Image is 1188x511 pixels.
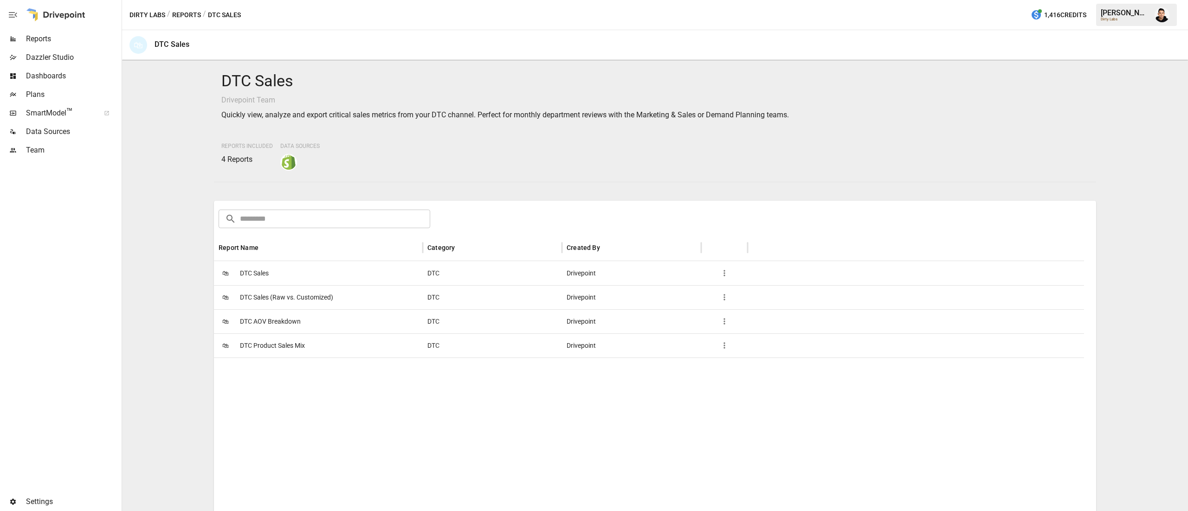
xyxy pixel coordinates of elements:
div: Drivepoint [562,285,701,309]
span: DTC Sales (Raw vs. Customized) [240,286,333,309]
span: DTC AOV Breakdown [240,310,301,333]
button: 1,416Credits [1027,6,1090,24]
span: Reports Included [221,143,273,149]
div: Report Name [219,244,258,251]
span: Team [26,145,120,156]
button: Sort [601,241,614,254]
span: 🛍 [219,290,232,304]
div: Drivepoint [562,333,701,358]
p: 4 Reports [221,154,273,165]
span: 🛍 [219,266,232,280]
button: Sort [259,241,272,254]
div: DTC [423,285,562,309]
button: Reports [172,9,201,21]
div: DTC [423,333,562,358]
span: 🛍 [219,314,232,328]
div: Created By [567,244,600,251]
span: ™ [66,106,73,118]
button: Dirty Labs [129,9,165,21]
span: Dazzler Studio [26,52,120,63]
div: 🛍 [129,36,147,54]
span: DTC Product Sales Mix [240,334,305,358]
img: Francisco Sanchez [1155,7,1169,22]
div: DTC Sales [155,40,189,49]
div: [PERSON_NAME] [1101,8,1149,17]
span: DTC Sales [240,262,269,285]
div: Drivepoint [562,309,701,333]
button: Francisco Sanchez [1149,2,1175,28]
span: 🛍 [219,339,232,352]
div: Drivepoint [562,261,701,285]
div: Category [427,244,455,251]
span: Data Sources [26,126,120,137]
span: Data Sources [280,143,320,149]
div: DTC [423,261,562,285]
span: Reports [26,33,120,45]
span: Settings [26,496,120,507]
span: SmartModel [26,108,94,119]
span: Plans [26,89,120,100]
span: 1,416 Credits [1044,9,1086,21]
div: / [203,9,206,21]
img: shopify [281,155,296,170]
span: Dashboards [26,70,120,82]
p: Quickly view, analyze and export critical sales metrics from your DTC channel. Perfect for monthl... [221,109,1089,121]
div: / [167,9,170,21]
button: Sort [456,241,469,254]
h4: DTC Sales [221,71,1089,91]
p: Drivepoint Team [221,95,1089,106]
div: DTC [423,309,562,333]
div: Dirty Labs [1101,17,1149,21]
